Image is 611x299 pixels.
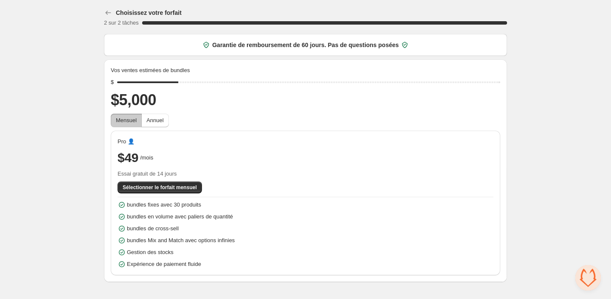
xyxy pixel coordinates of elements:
button: Sélectionner le forfait mensuel [118,182,202,193]
span: Gestion des stocks [127,248,174,257]
span: Garantie de remboursement de 60 jours. Pas de questions posées [212,41,399,49]
span: $49 [118,149,138,166]
span: 2 sur 2 tâches [104,20,139,26]
button: Annuel [141,114,168,127]
h3: Choisissez votre forfait [116,8,182,17]
span: Expérience de paiement fluide [127,260,201,268]
div: $ [111,78,114,87]
span: Essai gratuit de 14 jours [118,170,493,178]
span: bundles Mix and Match avec options infinies [127,236,235,245]
h2: $5,000 [111,90,500,110]
span: /mois [140,154,153,162]
span: bundles en volume avec paliers de quantité [127,212,233,221]
span: Pro 👤 [118,137,135,146]
span: Mensuel [116,117,137,123]
span: Sélectionner le forfait mensuel [123,184,197,191]
span: bundles fixes avec 30 produits [127,201,201,209]
div: Open chat [575,265,601,291]
button: Mensuel [111,114,142,127]
span: Vos ventes estimées de bundles [111,66,190,75]
span: Annuel [146,117,163,123]
span: bundles de cross-sell [127,224,179,233]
